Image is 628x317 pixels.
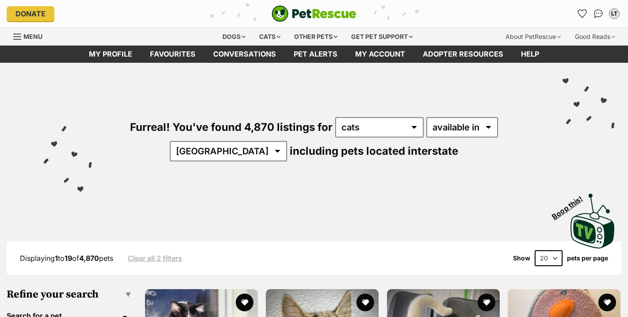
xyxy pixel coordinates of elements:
[513,255,530,262] span: Show
[272,5,356,22] img: logo-cat-932fe2b9b8326f06289b0f2fb663e598f794de774fb13d1741a6617ecf9a85b4.svg
[13,28,49,44] a: Menu
[7,6,54,21] a: Donate
[216,28,252,46] div: Dogs
[253,28,287,46] div: Cats
[512,46,548,63] a: Help
[285,46,346,63] a: Pet alerts
[571,194,615,248] img: PetRescue TV logo
[345,28,419,46] div: Get pet support
[65,254,72,263] strong: 19
[575,7,590,21] a: Favourites
[591,7,605,21] a: Conversations
[55,254,58,263] strong: 1
[551,189,591,221] span: Boop this!
[235,294,253,311] button: favourite
[272,5,356,22] a: PetRescue
[598,294,616,311] button: favourite
[499,28,567,46] div: About PetRescue
[290,145,458,157] span: including pets located interstate
[594,9,603,18] img: chat-41dd97257d64d25036548639549fe6c8038ab92f7586957e7f3b1b290dea8141.svg
[575,7,621,21] ul: Account quick links
[128,254,182,262] a: Clear all 2 filters
[414,46,512,63] a: Adopter resources
[204,46,285,63] a: conversations
[20,254,113,263] span: Displaying to of pets
[477,294,495,311] button: favourite
[610,9,619,18] div: LT
[130,121,333,134] span: Furreal! You've found 4,870 listings for
[141,46,204,63] a: Favourites
[567,255,608,262] label: pets per page
[7,288,131,301] h3: Refine your search
[79,254,99,263] strong: 4,870
[80,46,141,63] a: My profile
[23,33,42,40] span: Menu
[569,28,621,46] div: Good Reads
[346,46,414,63] a: My account
[288,28,344,46] div: Other pets
[356,294,374,311] button: favourite
[607,7,621,21] button: My account
[571,186,615,250] a: Boop this!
